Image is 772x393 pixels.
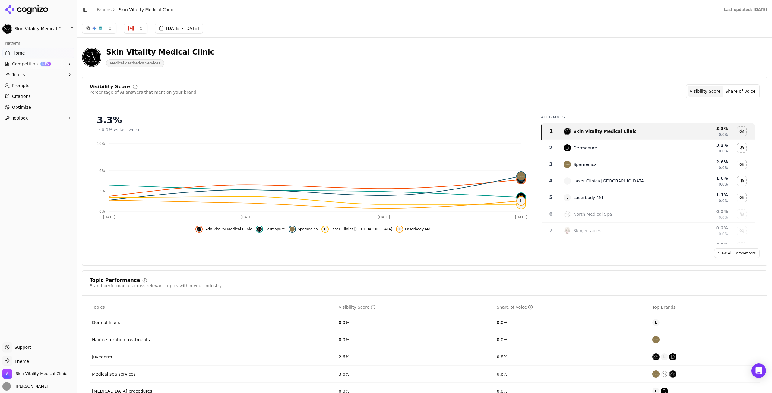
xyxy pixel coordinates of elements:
[497,354,647,360] div: 0.8%
[542,223,755,239] tr: 7skinjectablesSkinjectables0.2%0.0%Show skinjectables data
[669,370,676,378] img: skin vitality medical clinic
[12,50,25,56] span: Home
[90,84,130,89] div: Visibility Score
[672,142,728,148] div: 3.2 %
[544,194,558,201] div: 5
[378,215,390,219] tspan: [DATE]
[12,115,28,121] span: Toolbox
[737,226,747,235] button: Show skinjectables data
[573,195,603,201] div: Laserbody Md
[652,353,660,360] img: skin vitality medical clinic
[573,145,597,151] div: Dermapure
[542,123,755,140] tr: 1skin vitality medical clinicSkin Vitality Medical Clinic3.3%0.0%Hide skin vitality medical clini...
[12,83,30,89] span: Prompts
[672,159,728,165] div: 2.6 %
[2,39,74,48] div: Platform
[650,301,760,314] th: Top Brands
[12,359,29,364] span: Theme
[652,336,660,343] img: spamedica
[573,161,597,167] div: Spamedica
[497,304,533,310] div: Share of Voice
[90,278,140,283] div: Topic Performance
[97,7,174,13] nav: breadcrumb
[90,283,222,289] div: Brand performance across relevant topics within your industry
[719,232,728,236] span: 0.0%
[197,227,201,232] img: skin vitality medical clinic
[737,193,747,202] button: Hide laserbody md data
[2,48,74,58] a: Home
[2,102,74,112] a: Optimize
[339,371,492,377] div: 3.6%
[2,369,12,379] img: Skin Vitality Medical Clinic
[339,320,492,326] div: 0.0%
[128,25,134,31] img: CA
[298,227,318,232] span: Spamedica
[719,149,728,154] span: 0.0%
[405,227,430,232] span: Laserbody Md
[517,193,525,201] img: dermapure
[714,248,760,258] a: View All Competitors
[545,128,558,135] div: 1
[515,215,527,219] tspan: [DATE]
[672,126,728,132] div: 3.3 %
[339,304,375,310] div: Visibility Score
[564,177,571,185] span: L
[92,304,105,310] span: Topics
[2,59,74,69] button: CompetitionNEW
[155,23,203,34] button: [DATE] - [DATE]
[2,382,11,391] img: Sam Walker
[204,227,252,232] span: Skin Vitality Medical Clinic
[339,337,492,343] div: 0.0%
[573,178,645,184] div: Laser Clinics [GEOGRAPHIC_DATA]
[396,226,430,233] button: Hide laserbody md data
[564,211,571,218] img: north medical spa
[564,128,571,135] img: skin vitality medical clinic
[82,48,101,67] img: Skin Vitality Medical Clinic
[397,227,402,232] span: L
[106,59,164,67] span: Medical Aesthetics Services
[517,197,525,205] span: L
[2,382,48,391] button: Open user button
[672,225,728,231] div: 0.2 %
[564,227,571,234] img: skinjectables
[99,189,105,193] tspan: 3%
[92,371,136,377] a: Medical spa services
[737,126,747,136] button: Hide skin vitality medical clinic data
[719,165,728,170] span: 0.0%
[97,7,112,12] a: Brands
[114,127,140,133] span: vs last week
[719,132,728,137] span: 0.0%
[497,337,647,343] div: 0.0%
[652,304,675,310] span: Top Brands
[564,194,571,201] span: L
[97,115,529,126] div: 3.3 %
[564,144,571,151] img: dermapure
[2,113,74,123] button: Toolbox
[737,176,747,186] button: Hide laser clinics canada data
[541,123,755,305] div: Data table
[92,354,112,360] a: Juvederm
[661,353,668,360] span: L
[737,160,747,169] button: Hide spamedica data
[541,115,755,120] div: All Brands
[2,24,12,34] img: Skin Vitality Medical Clinic
[724,7,767,12] div: Last updated: [DATE]
[12,72,25,78] span: Topics
[544,227,558,234] div: 7
[737,242,747,252] button: Show 1face skin clinic data
[542,173,755,189] tr: 4LLaser Clinics [GEOGRAPHIC_DATA]1.6%0.0%Hide laser clinics canada data
[119,7,174,13] span: Skin Vitality Medical Clinic
[40,62,51,66] span: NEW
[336,301,494,314] th: visibilityScore
[331,227,392,232] span: Laser Clinics [GEOGRAPHIC_DATA]
[564,161,571,168] img: spamedica
[542,189,755,206] tr: 5LLaserbody Md1.1%0.0%Hide laserbody md data
[92,320,120,326] a: Dermal fillers
[13,384,48,389] span: [PERSON_NAME]
[12,104,31,110] span: Optimize
[321,226,392,233] button: Hide laser clinics canada data
[737,143,747,153] button: Hide dermapure data
[719,215,728,220] span: 0.0%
